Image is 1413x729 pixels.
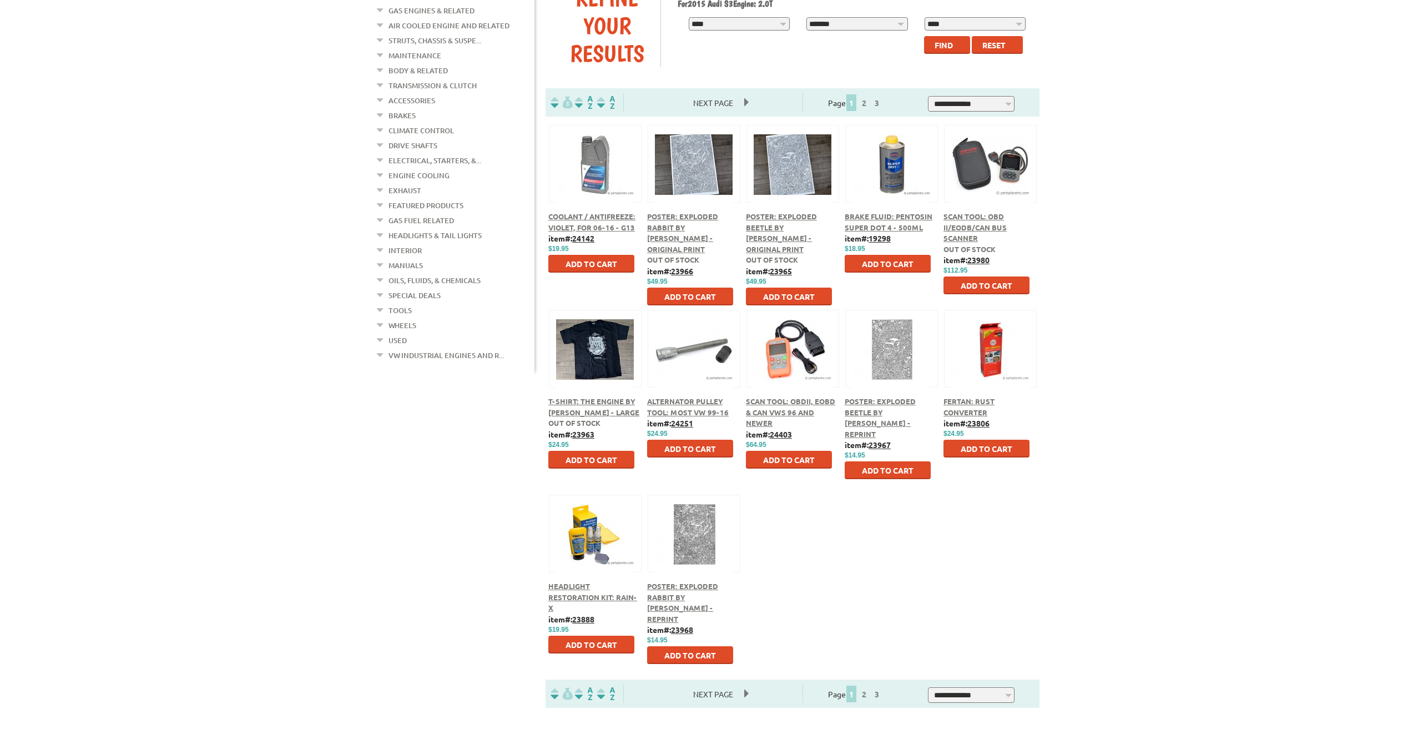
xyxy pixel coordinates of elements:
span: Out of stock [647,255,699,264]
a: Transmission & Clutch [388,78,477,93]
a: Alternator Pulley Tool: Most VW 99-16 [647,396,729,417]
span: $19.95 [548,626,569,634]
span: Add to Cart [961,280,1012,290]
a: Exhaust [388,183,421,198]
button: Add to Cart [845,461,931,479]
button: Add to Cart [746,288,832,305]
a: Next Page [682,98,744,108]
img: filterpricelow.svg [551,96,573,109]
span: $18.95 [845,245,865,253]
span: $24.95 [943,430,964,438]
span: Poster: Exploded Beetle by [PERSON_NAME] - Reprint [845,396,916,439]
a: Poster: Exploded Rabbit by [PERSON_NAME] - Original Print [647,212,718,254]
b: item#: [746,266,792,276]
a: Struts, Chassis & Suspe... [388,33,481,48]
span: $49.95 [746,278,766,285]
u: 23965 [770,266,792,276]
a: VW Industrial Engines and R... [388,348,504,363]
u: 23888 [572,614,594,624]
a: Coolant / Antifreeze: Violet, for 06-16 - G13 [548,212,635,232]
b: item#: [845,440,891,450]
a: Gas Fuel Related [388,213,454,228]
u: 24251 [671,418,693,428]
b: item#: [647,266,693,276]
span: $14.95 [845,451,865,459]
a: Accessories [388,93,435,108]
button: Add to Cart [943,276,1030,294]
button: Add to Cart [943,440,1030,457]
b: item#: [548,614,594,624]
span: $112.95 [943,267,967,274]
button: Add to Cart [548,451,634,469]
a: Maintenance [388,48,441,63]
b: item#: [943,418,990,428]
span: Out of stock [943,244,996,254]
a: Scan Tool: OBD II/EODB/CAN bus Scanner [943,212,1007,243]
button: Find [924,36,970,54]
span: Add to Cart [566,640,617,650]
span: Next Page [682,686,744,702]
span: Poster: Exploded Rabbit by [PERSON_NAME] - Reprint [647,581,718,624]
u: 23806 [967,418,990,428]
b: item#: [548,429,594,439]
a: Poster: Exploded Beetle by [PERSON_NAME] - Original Print [746,212,817,254]
div: Page [803,685,909,703]
span: $19.95 [548,245,569,253]
a: Body & Related [388,63,448,78]
span: Out of stock [746,255,798,264]
a: Electrical, Starters, &... [388,153,481,168]
span: $14.95 [647,636,668,644]
a: Gas Engines & Related [388,3,475,18]
span: Out of stock [548,418,600,428]
u: 24142 [572,233,594,243]
a: 3 [872,689,882,699]
u: 19298 [869,233,891,243]
u: 23963 [572,429,594,439]
u: 23980 [967,255,990,265]
u: 24403 [770,429,792,439]
a: Drive Shafts [388,138,437,153]
a: Climate Control [388,123,454,138]
a: Headlight Restoration Kit: Rain-X [548,581,637,612]
img: Sort by Sales Rank [595,687,617,700]
span: 1 [846,686,856,702]
span: Find [935,40,953,50]
b: item#: [647,625,693,635]
span: $49.95 [647,278,668,285]
img: Sort by Sales Rank [595,96,617,109]
span: Add to Cart [763,455,815,465]
a: Tools [388,303,412,318]
span: Add to Cart [862,259,914,269]
span: Reset [982,40,1006,50]
span: 1 [846,94,856,111]
u: 23968 [671,625,693,635]
span: Next Page [682,94,744,111]
a: Fertan: Rust Converter [943,396,995,417]
a: Engine Cooling [388,168,450,183]
b: item#: [746,429,792,439]
a: Featured Products [388,198,463,213]
a: Manuals [388,258,423,273]
span: $24.95 [548,441,569,449]
a: Scan Tool: OBDII, EOBD & CAN VWs 96 and Newer [746,396,835,428]
a: T-Shirt: The Engine by [PERSON_NAME] - Large [548,396,639,417]
a: Air Cooled Engine and Related [388,18,509,33]
button: Add to Cart [548,636,634,653]
span: Add to Cart [566,455,617,465]
a: Oils, Fluids, & Chemicals [388,273,481,288]
button: Add to Cart [746,451,832,469]
button: Add to Cart [845,255,931,273]
span: $64.95 [746,441,766,449]
b: item#: [647,418,693,428]
button: Reset [972,36,1023,54]
a: Brake Fluid: Pentosin Super DOT 4 - 500ml [845,212,932,232]
span: Add to Cart [664,650,716,660]
button: Add to Cart [647,440,733,457]
b: item#: [845,233,891,243]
